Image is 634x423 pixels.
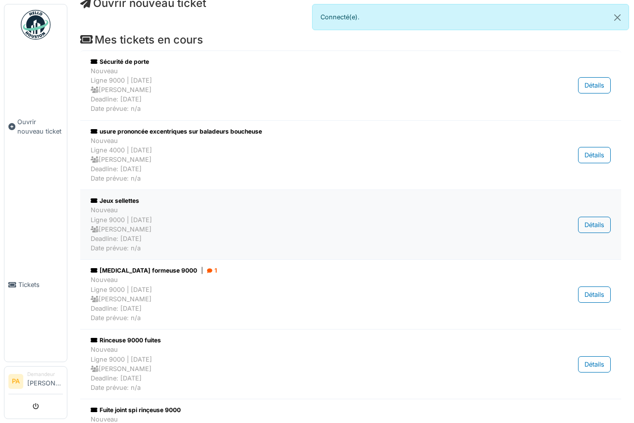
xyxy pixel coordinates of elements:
img: Badge_color-CXgf-gQk.svg [21,10,51,40]
li: PA [8,374,23,389]
div: Fuite joint spi rinçeuse 9000 [91,406,521,415]
span: | [201,266,203,275]
a: PA Demandeur[PERSON_NAME] [8,371,63,394]
div: 1 [207,266,217,275]
div: Détails [578,217,611,233]
div: Détails [578,356,611,373]
div: Nouveau Ligne 9000 | [DATE] [PERSON_NAME] Deadline: [DATE] Date prévue: n/a [91,66,521,114]
div: Détails [578,77,611,94]
div: Nouveau Ligne 9000 | [DATE] [PERSON_NAME] Deadline: [DATE] Date prévue: n/a [91,345,521,392]
div: Connecté(e). [312,4,629,30]
div: Sécurité de porte [91,57,521,66]
a: Tickets [4,208,67,362]
div: Détails [578,286,611,303]
span: Ouvrir nouveau ticket [17,117,63,136]
div: usure prononcée excentriques sur baladeurs boucheuse [91,127,521,136]
div: Jeux sellettes [91,196,521,205]
a: usure prononcée excentriques sur baladeurs boucheuse NouveauLigne 4000 | [DATE] [PERSON_NAME]Dead... [88,125,613,186]
div: [MEDICAL_DATA] formeuse 9000 [91,266,521,275]
div: Nouveau Ligne 4000 | [DATE] [PERSON_NAME] Deadline: [DATE] Date prévue: n/a [91,136,521,184]
a: [MEDICAL_DATA] formeuse 9000| 1 NouveauLigne 9000 | [DATE] [PERSON_NAME]Deadline: [DATE]Date prév... [88,264,613,325]
div: Rinceuse 9000 fuites [91,336,521,345]
a: Jeux sellettes NouveauLigne 9000 | [DATE] [PERSON_NAME]Deadline: [DATE]Date prévue: n/a Détails [88,194,613,255]
a: Sécurité de porte NouveauLigne 9000 | [DATE] [PERSON_NAME]Deadline: [DATE]Date prévue: n/a Détails [88,55,613,116]
li: [PERSON_NAME] [27,371,63,392]
h4: Mes tickets en cours [80,33,621,46]
div: Nouveau Ligne 9000 | [DATE] [PERSON_NAME] Deadline: [DATE] Date prévue: n/a [91,205,521,253]
div: Détails [578,147,611,163]
a: Ouvrir nouveau ticket [4,45,67,208]
a: Rinceuse 9000 fuites NouveauLigne 9000 | [DATE] [PERSON_NAME]Deadline: [DATE]Date prévue: n/a Dét... [88,333,613,395]
button: Close [606,4,629,31]
div: Demandeur [27,371,63,378]
span: Tickets [18,280,63,289]
div: Nouveau Ligne 9000 | [DATE] [PERSON_NAME] Deadline: [DATE] Date prévue: n/a [91,275,521,323]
